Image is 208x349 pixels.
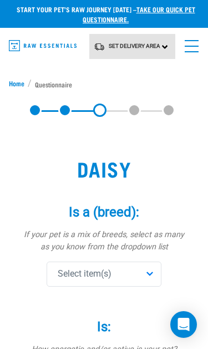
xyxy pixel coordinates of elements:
label: Is: [22,317,186,337]
h2: Daisy [31,157,177,180]
div: Open Intercom Messenger [170,311,197,338]
nav: breadcrumbs [9,78,199,90]
img: Raw Essentials Logo [9,40,77,51]
span: Home [9,78,24,89]
label: Is a (breed): [22,202,186,222]
a: menu [179,33,199,53]
p: If your pet is a mix of breeds, select as many as you know from the dropdown list [22,229,186,253]
img: van-moving.png [94,42,105,51]
a: Home [9,78,28,89]
span: Select item(s) [58,267,111,281]
a: take our quick pet questionnaire. [83,7,195,21]
span: Set Delivery Area [109,43,160,49]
